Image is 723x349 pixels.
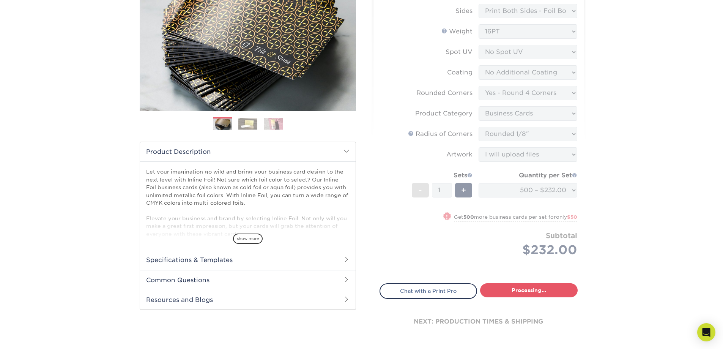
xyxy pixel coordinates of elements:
span: show more [233,234,263,244]
div: Open Intercom Messenger [697,323,715,341]
h2: Common Questions [140,270,356,290]
a: Processing... [480,283,578,297]
img: Business Cards 01 [213,115,232,134]
h2: Specifications & Templates [140,250,356,270]
p: Let your imagination go wild and bring your business card design to the next level with Inline Fo... [146,168,350,323]
img: Business Cards 03 [264,118,283,129]
div: next: production times & shipping [380,299,578,344]
h2: Resources and Blogs [140,290,356,310]
img: Business Cards 02 [238,118,257,129]
a: Chat with a Print Pro [380,283,477,298]
iframe: Google Customer Reviews [2,326,65,346]
h2: Product Description [140,142,356,161]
